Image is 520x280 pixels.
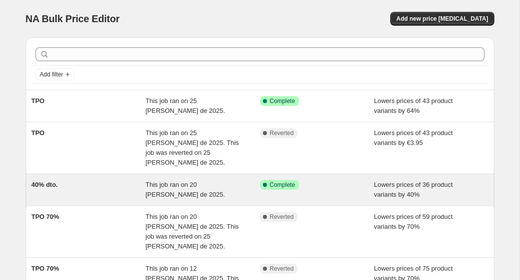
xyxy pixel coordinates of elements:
span: NA Bulk Price Editor [26,13,120,24]
span: Complete [270,97,295,105]
span: TPO 70% [32,213,59,220]
span: Add filter [40,70,63,78]
button: Add new price [MEDICAL_DATA] [390,12,494,26]
button: Add filter [36,69,75,80]
span: This job ran on 20 [PERSON_NAME] de 2025. This job was reverted on 25 [PERSON_NAME] de 2025. [146,213,239,250]
span: 40% dto. [32,181,58,188]
span: Lowers prices of 59 product variants by 70% [374,213,453,230]
span: Reverted [270,129,294,137]
span: TPO [32,129,45,137]
span: Complete [270,181,295,189]
span: Add new price [MEDICAL_DATA] [396,15,488,23]
span: Lowers prices of 36 product variants by 40% [374,181,453,198]
span: This job ran on 25 [PERSON_NAME] de 2025. [146,97,225,114]
span: Reverted [270,213,294,221]
span: Lowers prices of 43 product variants by €3.95 [374,129,453,146]
span: TPO 70% [32,265,59,272]
span: TPO [32,97,45,105]
span: Lowers prices of 43 product variants by 64% [374,97,453,114]
span: This job ran on 25 [PERSON_NAME] de 2025. This job was reverted on 25 [PERSON_NAME] de 2025. [146,129,239,166]
span: This job ran on 20 [PERSON_NAME] de 2025. [146,181,225,198]
span: Reverted [270,265,294,273]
